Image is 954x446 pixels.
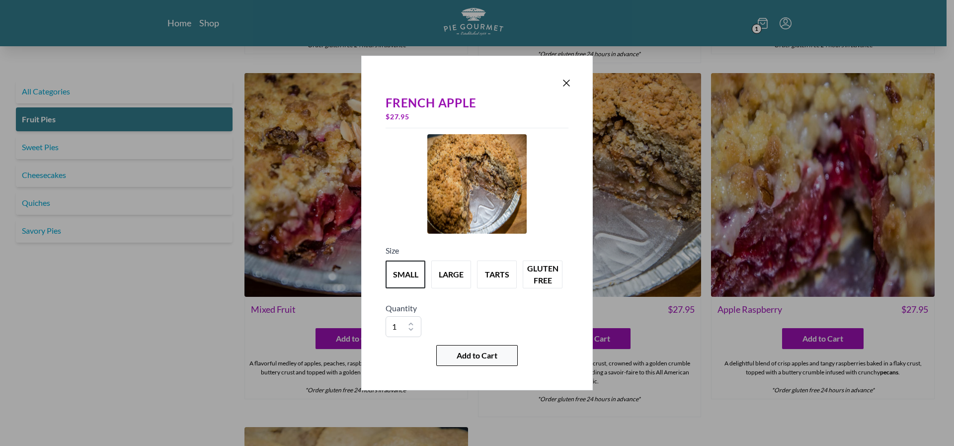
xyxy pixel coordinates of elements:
[457,350,497,361] span: Add to Cart
[436,345,518,366] button: Add to Cart
[560,77,572,89] button: Close panel
[477,261,517,288] button: Variant Swatch
[523,261,562,288] button: Variant Swatch
[427,134,527,234] img: Product Image
[386,110,568,124] div: $ 27.95
[431,261,471,288] button: Variant Swatch
[386,245,568,257] h5: Size
[427,134,527,237] a: Product Image
[386,96,568,110] div: French Apple
[386,261,425,288] button: Variant Swatch
[386,302,568,314] h5: Quantity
